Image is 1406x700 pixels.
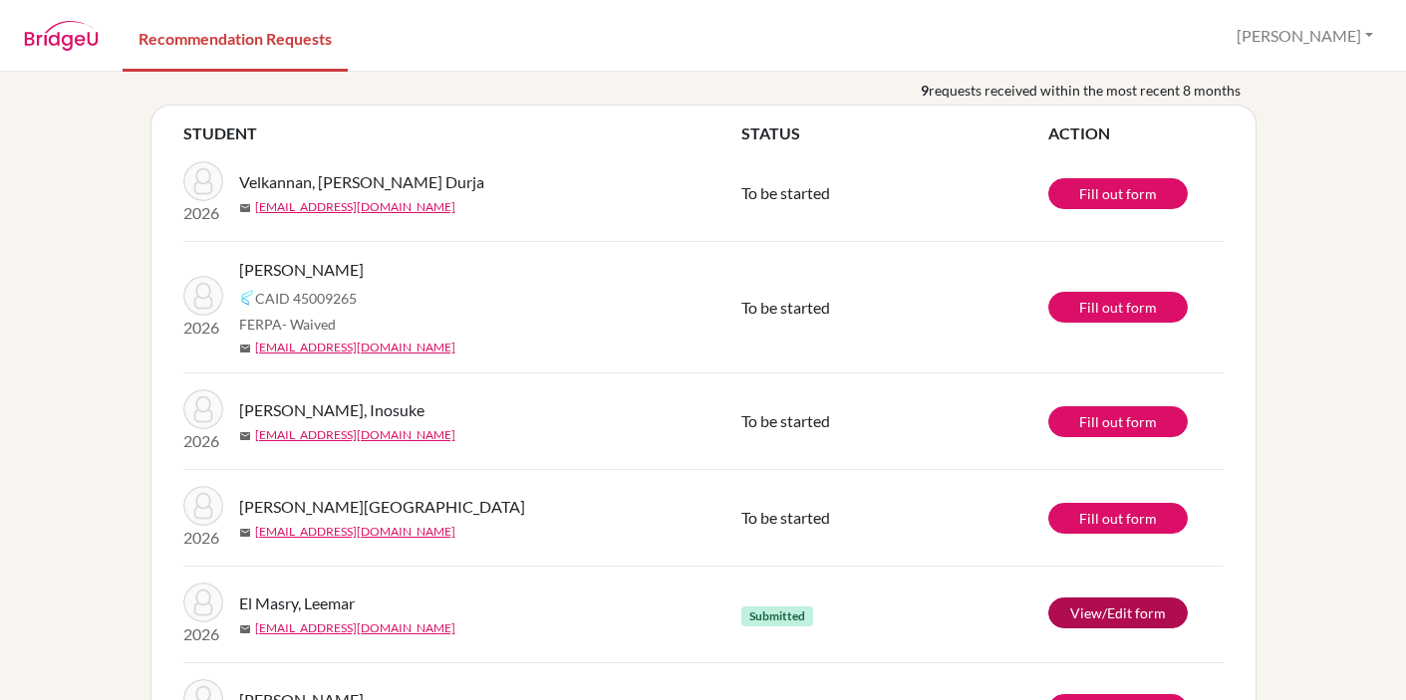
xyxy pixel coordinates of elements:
img: Yasin, Talia [183,486,223,526]
span: FERPA [239,314,336,335]
span: mail [239,430,251,442]
span: mail [239,202,251,214]
span: To be started [741,508,830,527]
img: Common App logo [239,290,255,306]
a: Fill out form [1048,503,1188,534]
a: [EMAIL_ADDRESS][DOMAIN_NAME] [255,426,455,444]
span: [PERSON_NAME][GEOGRAPHIC_DATA] [239,495,525,519]
p: 2026 [183,622,223,646]
span: To be started [741,298,830,317]
th: STUDENT [183,121,741,145]
span: To be started [741,183,830,202]
img: Al Homouz, Mohammad [183,276,223,316]
span: mail [239,623,251,635]
span: [PERSON_NAME] [239,258,364,282]
a: View/Edit form [1048,597,1188,628]
span: Submitted [741,606,813,626]
p: 2026 [183,201,223,225]
a: [EMAIL_ADDRESS][DOMAIN_NAME] [255,619,455,637]
a: [EMAIL_ADDRESS][DOMAIN_NAME] [255,198,455,216]
th: STATUS [741,121,1048,145]
img: El Masry, Leemar [183,583,223,622]
th: ACTION [1048,121,1224,145]
img: BridgeU logo [24,21,99,51]
a: Recommendation Requests [123,3,348,72]
b: 9 [921,80,929,101]
span: mail [239,527,251,539]
span: requests received within the most recent 8 months [929,80,1241,101]
img: Velkannan, Sarvesh Durja [183,161,223,201]
a: [EMAIL_ADDRESS][DOMAIN_NAME] [255,339,455,356]
a: Fill out form [1048,406,1188,437]
p: 2026 [183,526,223,550]
a: Fill out form [1048,178,1188,209]
span: El Masry, Leemar [239,591,355,615]
span: [PERSON_NAME], Inosuke [239,398,424,422]
span: mail [239,343,251,354]
a: Fill out form [1048,292,1188,323]
span: CAID 45009265 [255,288,357,309]
span: Velkannan, [PERSON_NAME] Durja [239,170,484,194]
p: 2026 [183,316,223,340]
span: To be started [741,411,830,430]
button: [PERSON_NAME] [1228,17,1382,55]
p: 2026 [183,429,223,453]
span: - Waived [282,316,336,333]
a: [EMAIL_ADDRESS][DOMAIN_NAME] [255,523,455,541]
img: Nakanishi, Inosuke [183,389,223,429]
